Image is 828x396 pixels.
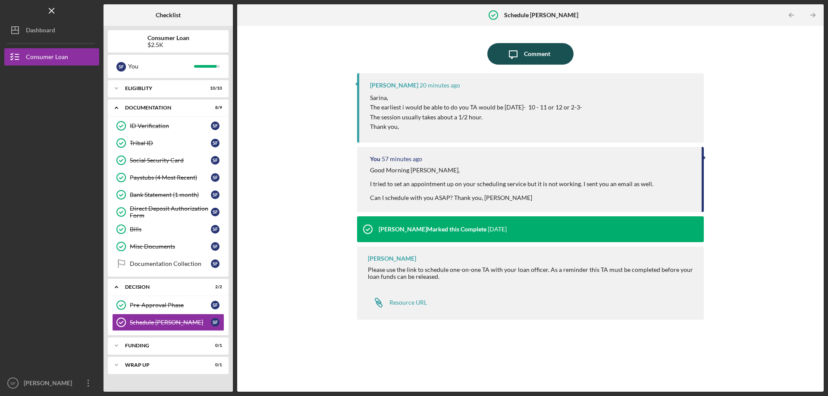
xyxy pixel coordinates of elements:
[504,12,578,19] b: Schedule [PERSON_NAME]
[487,43,574,65] button: Comment
[130,243,211,250] div: Misc Documents
[370,156,380,162] div: You
[370,167,653,201] div: Good Morning [PERSON_NAME], I tried to set an appointment up on your scheduling service but it is...
[130,319,211,326] div: Schedule [PERSON_NAME]
[211,156,220,165] div: S F
[125,284,201,290] div: Decision
[112,134,224,152] a: Tribal IDSF
[211,301,220,309] div: S F
[370,93,582,103] p: Sarina,
[128,59,194,74] div: You
[211,190,220,199] div: S F
[130,157,211,164] div: Social Security Card
[211,242,220,251] div: S F
[130,191,211,198] div: Bank Statement (1 month)
[26,22,55,41] div: Dashboard
[130,260,211,267] div: Documentation Collection
[207,284,222,290] div: 2 / 2
[211,208,220,216] div: S F
[112,186,224,203] a: Bank Statement (1 month)SF
[368,294,427,311] a: Resource URL
[211,122,220,130] div: S F
[112,117,224,134] a: ID VerificationSF
[125,105,201,110] div: Documentation
[488,226,507,233] time: 2025-09-11 15:54
[4,22,99,39] button: Dashboard
[116,62,126,72] div: S F
[112,296,224,314] a: Pre-Approval PhaseSF
[112,169,224,186] a: Paystubs (4 Most Recent)SF
[368,255,416,262] div: [PERSON_NAME]
[112,152,224,169] a: Social Security CardSF
[130,226,211,233] div: Bills
[147,41,189,48] div: $2.5K
[211,318,220,327] div: S F
[112,221,224,238] a: BillsSF
[524,43,550,65] div: Comment
[26,48,68,68] div: Consumer Loan
[207,343,222,348] div: 0 / 1
[370,112,582,122] p: The session usually takes about a 1/2 hour.
[211,139,220,147] div: S F
[112,314,224,331] a: Schedule [PERSON_NAME]SF
[130,122,211,129] div: ID Verification
[211,225,220,234] div: S F
[370,82,418,89] div: [PERSON_NAME]
[389,299,427,306] div: Resource URL
[147,34,189,41] b: Consumer Loan
[125,343,201,348] div: Funding
[156,12,181,19] b: Checklist
[379,226,486,233] div: [PERSON_NAME] Marked this Complete
[10,381,16,386] text: SF
[211,173,220,182] div: S F
[207,86,222,91] div: 10 / 10
[207,362,222,368] div: 0 / 1
[125,86,201,91] div: Eligiblity
[4,374,99,392] button: SF[PERSON_NAME]
[130,174,211,181] div: Paystubs (4 Most Recent)
[370,103,582,112] p: The earliest i would be able to do you TA would be [DATE]- 10 - 11 or 12 or 2-3-
[112,238,224,255] a: Misc DocumentsSF
[130,205,211,219] div: Direct Deposit Authorization Form
[370,122,582,131] p: Thank you,
[130,302,211,309] div: Pre-Approval Phase
[368,266,695,280] div: Please use the link to schedule one-on-one TA with your loan officer. As a reminder this TA must ...
[22,374,78,394] div: [PERSON_NAME]
[112,203,224,221] a: Direct Deposit Authorization FormSF
[112,255,224,272] a: Documentation CollectionSF
[420,82,460,89] time: 2025-09-12 16:06
[125,362,201,368] div: Wrap up
[382,156,422,162] time: 2025-09-12 15:29
[211,259,220,268] div: S F
[130,140,211,147] div: Tribal ID
[207,105,222,110] div: 8 / 9
[4,48,99,65] button: Consumer Loan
